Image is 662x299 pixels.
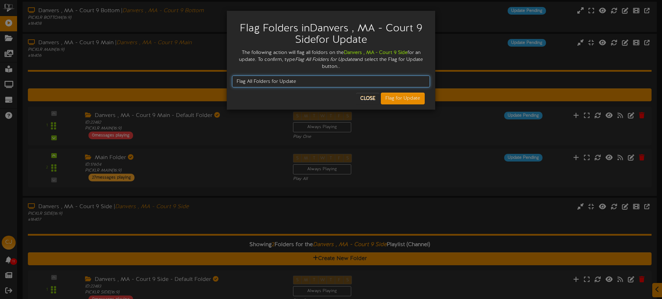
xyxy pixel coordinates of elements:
[344,50,408,55] strong: Danvers , MA - Court 9 Side
[237,23,425,46] h2: Flag Folders in Danvers , MA - Court 9 Side for Update
[232,49,430,70] div: The following action will flag all foldors on the for an update. To confirm, type and select the ...
[381,93,425,104] button: Flag for Update
[232,76,430,87] input: Flag All Folders for Update
[295,57,355,62] i: Flag All Folders for Update
[356,93,379,104] button: Close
